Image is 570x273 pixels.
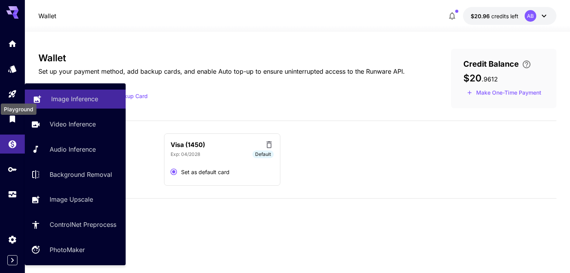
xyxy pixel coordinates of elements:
[50,220,116,229] p: ControlNet Preprocess
[252,151,274,158] span: Default
[463,58,519,70] span: Credit Balance
[181,168,230,176] span: Set as default card
[525,10,536,22] div: AB
[25,165,126,184] a: Background Removal
[8,89,17,99] div: Playground
[471,12,518,20] div: $20.9612
[50,195,93,204] p: Image Upscale
[50,170,112,179] p: Background Removal
[8,64,17,74] div: Models
[463,87,545,99] button: Make a one-time, non-recurring payment
[171,140,205,149] p: Visa (1450)
[463,73,482,84] span: $20
[482,75,498,83] span: . 9612
[25,140,126,159] a: Audio Inference
[50,119,96,129] p: Video Inference
[50,145,96,154] p: Audio Inference
[8,137,17,147] div: Wallet
[8,187,17,197] div: Usage
[38,11,56,21] nav: breadcrumb
[25,90,126,109] a: Image Inference
[38,53,405,64] h3: Wallet
[50,245,85,254] p: PhotoMaker
[1,104,36,115] div: Playground
[38,11,56,21] p: Wallet
[51,94,98,104] p: Image Inference
[38,67,405,76] p: Set up your payment method, add backup cards, and enable Auto top-up to ensure uninterrupted acce...
[8,114,17,124] div: Library
[463,7,556,25] button: $20.9612
[8,39,17,48] div: Home
[491,13,518,19] span: credits left
[8,235,17,244] div: Settings
[25,115,126,134] a: Video Inference
[7,255,17,265] button: Expand sidebar
[471,13,491,19] span: $20.96
[519,60,534,69] button: Enter your card details and choose an Auto top-up amount to avoid service interruptions. We'll au...
[8,164,17,174] div: API Keys
[25,190,126,209] a: Image Upscale
[25,240,126,259] a: PhotoMaker
[25,215,126,234] a: ControlNet Preprocess
[171,151,200,158] p: Exp: 04/2028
